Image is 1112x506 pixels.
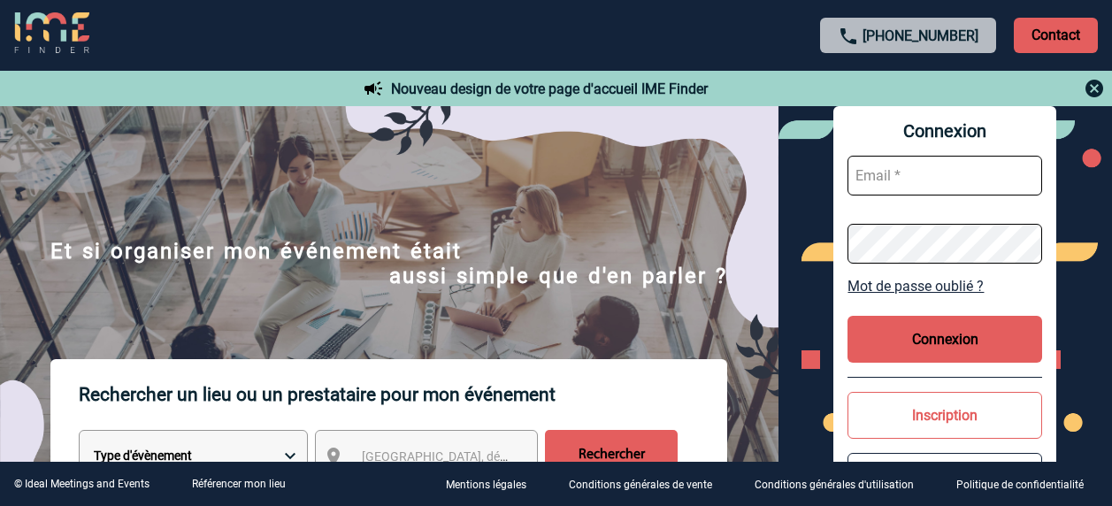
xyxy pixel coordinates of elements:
[838,26,859,47] img: call-24-px.png
[1014,18,1098,53] p: Contact
[446,479,526,492] p: Mentions légales
[740,476,942,493] a: Conditions générales d'utilisation
[14,478,150,490] div: © Ideal Meetings and Events
[847,156,1042,195] input: Email *
[847,392,1042,439] button: Inscription
[432,476,555,493] a: Mentions légales
[545,430,678,479] input: Rechercher
[847,453,1042,500] button: Référencer mon lieu
[863,27,978,44] a: [PHONE_NUMBER]
[362,449,608,464] span: [GEOGRAPHIC_DATA], département, région...
[755,479,914,492] p: Conditions générales d'utilisation
[555,476,740,493] a: Conditions générales de vente
[847,278,1042,295] a: Mot de passe oublié ?
[956,479,1084,492] p: Politique de confidentialité
[192,478,286,490] a: Référencer mon lieu
[847,120,1042,142] span: Connexion
[942,476,1112,493] a: Politique de confidentialité
[569,479,712,492] p: Conditions générales de vente
[79,359,727,430] p: Rechercher un lieu ou un prestataire pour mon événement
[847,316,1042,363] button: Connexion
